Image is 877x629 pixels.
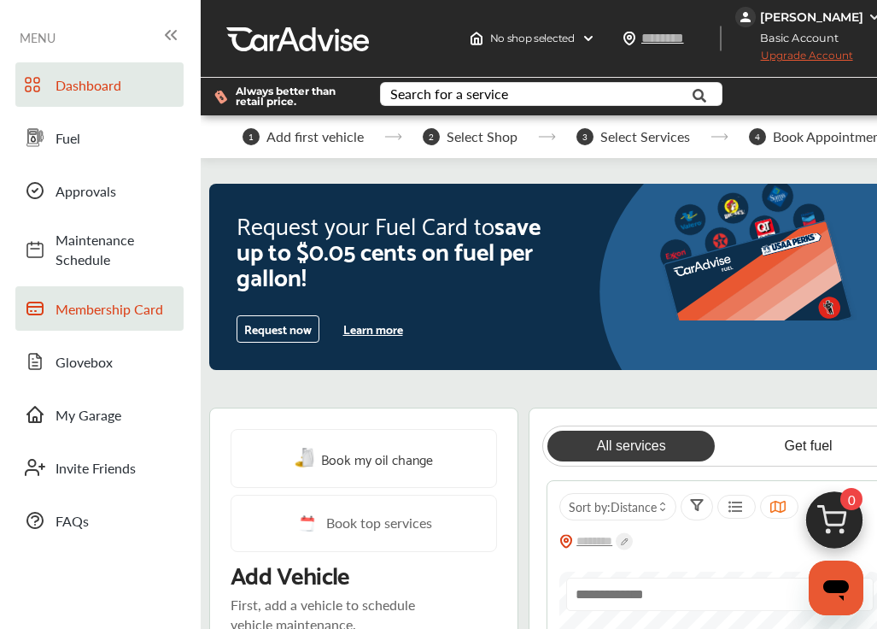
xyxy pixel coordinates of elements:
img: dollor_label_vector.a70140d1.svg [214,90,227,104]
span: Always better than retail price. [236,86,353,107]
span: save up to $0.05 cents on fuel per gallon! [237,203,541,296]
a: Glovebox [15,339,184,384]
img: oil-change.e5047c97.svg [295,448,317,469]
img: header-home-logo.8d720a4f.svg [470,32,483,45]
span: Upgrade Account [735,49,853,70]
img: stepper-arrow.e24c07c6.svg [538,133,556,140]
div: Search for a service [390,87,508,101]
a: Dashboard [15,62,184,107]
span: Add first vehicle [266,129,364,144]
a: All services [547,431,715,461]
span: My Garage [56,405,175,425]
a: My Garage [15,392,184,437]
a: Maintenance Schedule [15,221,184,278]
button: Learn more [336,316,410,342]
span: Glovebox [56,352,175,372]
span: Select Services [600,129,690,144]
span: Fuel [56,128,175,148]
span: Sort by : [569,498,657,515]
img: location_vector_orange.38f05af8.svg [559,534,573,549]
img: stepper-arrow.e24c07c6.svg [710,133,728,140]
span: 1 [243,128,260,145]
span: 4 [749,128,766,145]
a: Invite Friends [15,445,184,490]
span: Book top services [326,513,432,534]
span: FAQs [56,511,175,531]
span: Dashboard [56,75,175,95]
p: Add Vehicle [231,559,349,588]
img: stepper-arrow.e24c07c6.svg [384,133,402,140]
span: Distance [611,498,657,515]
span: No shop selected [490,32,575,45]
span: Book my oil change [321,447,433,470]
iframe: Button to launch messaging window [809,561,863,615]
span: Membership Card [56,299,175,319]
a: FAQs [15,498,184,543]
img: header-divider.bc55588e.svg [720,26,722,51]
span: 2 [423,128,440,145]
a: Fuel [15,115,184,160]
a: Book top services [231,495,497,552]
span: Approvals [56,181,175,201]
span: 0 [840,488,862,510]
a: Approvals [15,168,184,213]
span: Invite Friends [56,458,175,478]
img: jVpblrzwTbfkPYzPPzSLxeg0AAAAASUVORK5CYII= [735,7,756,27]
span: MENU [20,31,56,44]
span: Select Shop [447,129,517,144]
img: cal_icon.0803b883.svg [295,513,318,534]
span: Basic Account [737,29,852,47]
span: Request your Fuel Card to [237,203,494,244]
a: Membership Card [15,286,184,331]
button: Request now [237,315,319,343]
div: [PERSON_NAME] [760,9,863,25]
a: Book my oil change [295,447,433,470]
img: location_vector.a44bc228.svg [623,32,636,45]
img: header-down-arrow.9dd2ce7d.svg [582,32,595,45]
img: cart_icon.3d0951e8.svg [793,484,875,566]
span: 3 [576,128,593,145]
span: Maintenance Schedule [56,230,175,269]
